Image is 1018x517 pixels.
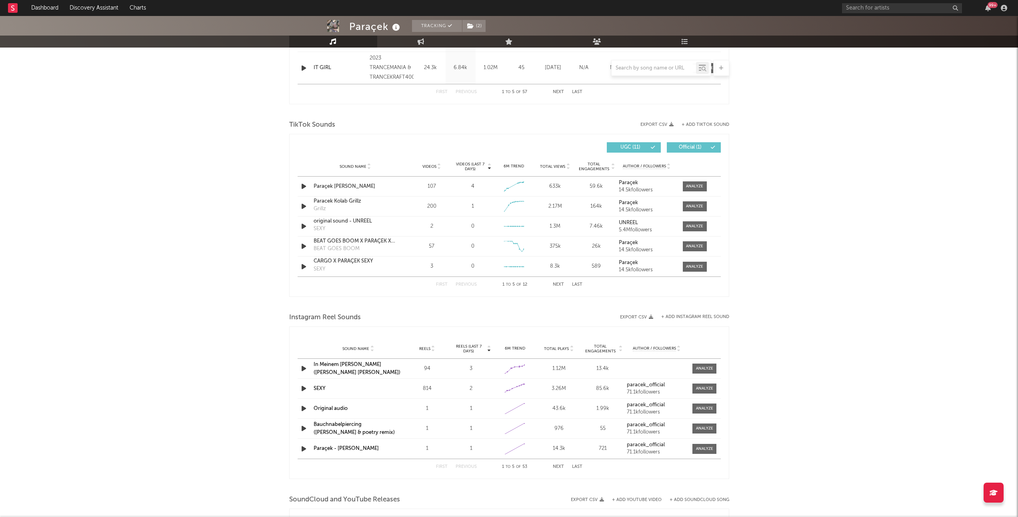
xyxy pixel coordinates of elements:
[627,402,665,408] strong: paracek_official
[612,65,696,72] input: Search by song name or URL
[314,217,397,225] div: original sound - UNREEL
[472,203,474,211] div: 1
[540,164,565,169] span: Total Views
[627,402,687,408] a: paracek_official
[619,247,674,253] div: 14.5k followers
[407,445,447,453] div: 1
[314,362,400,375] a: In Meinem [PERSON_NAME] ([PERSON_NAME] [PERSON_NAME])
[619,260,674,266] a: Paraçek
[471,262,474,270] div: 0
[619,220,638,225] strong: UNREEL
[572,90,582,94] button: Last
[419,346,430,351] span: Reels
[314,386,326,391] a: SEXY
[578,262,615,270] div: 589
[627,382,687,388] a: paracek_official
[413,203,450,211] div: 200
[413,243,450,251] div: 57
[682,123,729,127] button: + Add TikTok Sound
[340,164,366,169] span: Sound Name
[314,225,325,233] div: SEXY
[314,265,325,273] div: SEXY
[456,90,477,94] button: Previous
[619,200,638,205] strong: Paraçek
[536,243,574,251] div: 375k
[539,365,579,373] div: 1.12M
[436,282,448,287] button: First
[349,20,402,33] div: Paraçek
[539,385,579,393] div: 3.26M
[516,283,521,286] span: of
[578,243,615,251] div: 26k
[436,465,448,469] button: First
[544,346,569,351] span: Total Plays
[314,205,326,213] div: Grillz
[536,223,574,231] div: 1.3M
[413,183,450,191] div: 107
[988,2,998,8] div: 99 +
[633,346,676,351] span: Author / Followers
[516,465,521,469] span: of
[506,283,511,286] span: to
[627,410,687,415] div: 71.1k followers
[314,245,360,253] div: BEAT GOES BOOM
[314,446,379,451] a: Paraçek - [PERSON_NAME]
[289,313,361,322] span: Instagram Reel Sounds
[314,183,397,191] div: Paraçek [PERSON_NAME]
[451,385,491,393] div: 2
[619,240,674,246] a: Paraçek
[456,465,477,469] button: Previous
[462,20,486,32] button: (2)
[451,445,491,453] div: 1
[620,315,653,320] button: Export CSV
[539,445,579,453] div: 14.3k
[842,3,962,13] input: Search for artists
[314,237,397,245] a: BEAT GOES BOOM X PARAÇEK X PALASTONI
[627,422,665,428] strong: paracek_official
[451,344,486,354] span: Reels (last 7 days)
[539,405,579,413] div: 43.6k
[985,5,991,11] button: 99+
[471,183,474,191] div: 4
[454,162,486,171] span: Videos (last 7 days)
[451,405,491,413] div: 1
[619,227,674,233] div: 5.4M followers
[619,260,638,265] strong: Paraçek
[407,405,447,413] div: 1
[578,183,615,191] div: 59.6k
[413,223,450,231] div: 2
[627,449,687,455] div: 71.1k followers
[578,223,615,231] div: 7.46k
[314,422,395,435] a: Bauchnabelpiercing ([PERSON_NAME] & poetry remix)
[578,203,615,211] div: 164k
[451,425,491,433] div: 1
[407,425,447,433] div: 1
[627,390,687,395] div: 71.1k followers
[407,365,447,373] div: 94
[623,164,666,169] span: Author / Followers
[471,243,474,251] div: 0
[571,497,604,502] button: Export CSV
[495,163,532,169] div: 6M Trend
[493,462,537,472] div: 1 5 53
[407,385,447,393] div: 814
[607,142,661,153] button: UGC(11)
[553,465,564,469] button: Next
[619,220,674,226] a: UNREEL
[627,382,665,388] strong: paracek_official
[619,187,674,193] div: 14.5k followers
[619,240,638,245] strong: Paraçek
[342,346,369,351] span: Sound Name
[674,123,729,127] button: + Add TikTok Sound
[572,282,582,287] button: Last
[627,422,687,428] a: paracek_official
[612,498,662,502] button: + Add YouTube Video
[506,465,510,469] span: to
[672,145,709,150] span: Official ( 1 )
[314,406,348,411] a: Original audio
[289,495,400,505] span: SoundCloud and YouTube Releases
[412,20,462,32] button: Tracking
[536,262,574,270] div: 8.3k
[583,365,623,373] div: 13.4k
[493,280,537,290] div: 1 5 12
